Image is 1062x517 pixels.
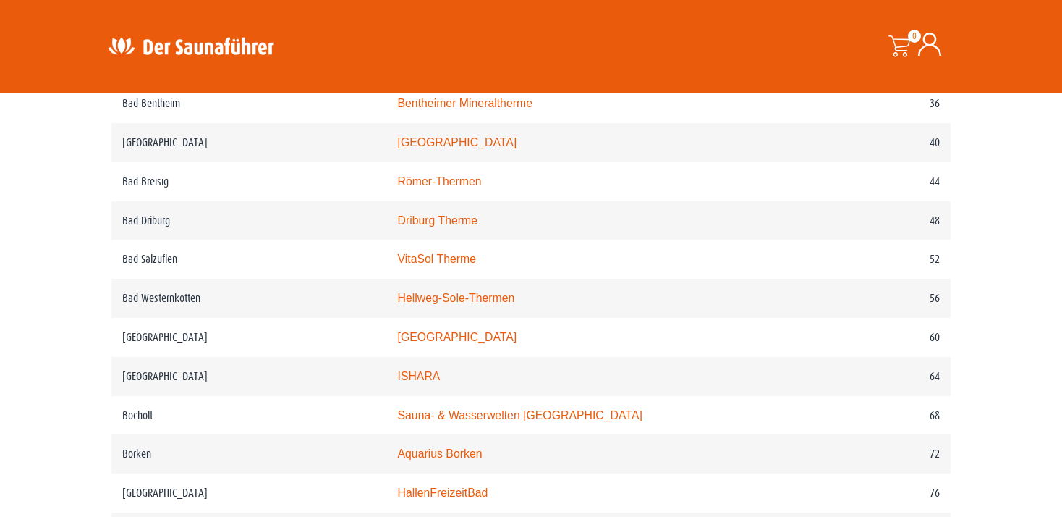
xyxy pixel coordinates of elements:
[111,279,386,318] td: Bad Westernkotten
[397,331,517,343] a: [GEOGRAPHIC_DATA]
[111,123,386,162] td: [GEOGRAPHIC_DATA]
[397,253,476,265] a: VitaSol Therme
[111,396,386,435] td: Bocholt
[800,201,951,240] td: 48
[397,136,517,148] a: [GEOGRAPHIC_DATA]
[111,434,386,474] td: Borken
[397,97,532,109] a: Bentheimer Mineraltherme
[800,357,951,396] td: 64
[111,318,386,357] td: [GEOGRAPHIC_DATA]
[800,434,951,474] td: 72
[111,474,386,513] td: [GEOGRAPHIC_DATA]
[397,175,481,188] a: Römer-Thermen
[397,409,642,421] a: Sauna- & Wasserwelten [GEOGRAPHIC_DATA]
[111,162,386,201] td: Bad Breisig
[397,214,477,227] a: Driburg Therme
[111,84,386,123] td: Bad Bentheim
[800,84,951,123] td: 36
[800,474,951,513] td: 76
[397,447,482,460] a: Aquarius Borken
[111,240,386,279] td: Bad Salzuflen
[908,30,921,43] span: 0
[111,357,386,396] td: [GEOGRAPHIC_DATA]
[800,279,951,318] td: 56
[800,240,951,279] td: 52
[397,487,488,499] a: HallenFreizeitBad
[800,318,951,357] td: 60
[111,201,386,240] td: Bad Driburg
[397,292,514,304] a: Hellweg-Sole-Thermen
[397,370,440,382] a: ISHARA
[800,396,951,435] td: 68
[800,123,951,162] td: 40
[800,162,951,201] td: 44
